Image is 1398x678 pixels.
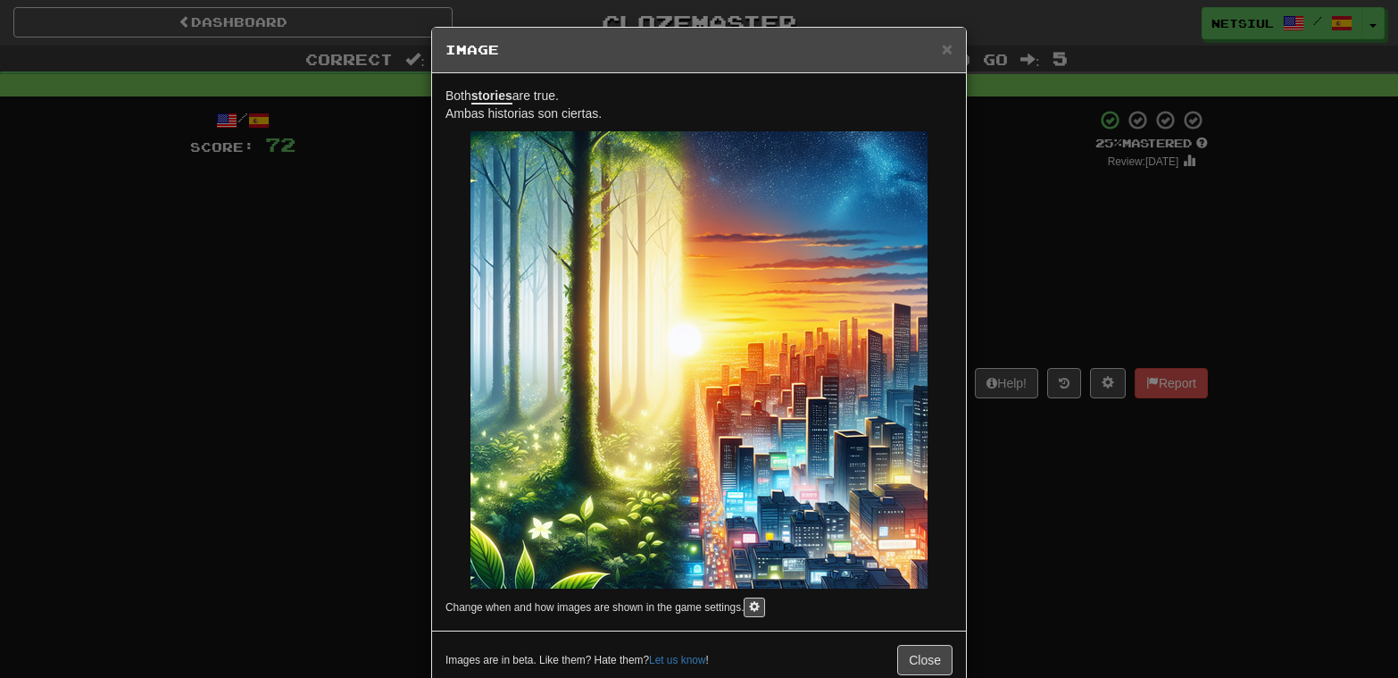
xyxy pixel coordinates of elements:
h5: Image [445,41,953,59]
small: Images are in beta. Like them? Hate them? ! [445,653,709,668]
button: Close [897,645,953,675]
a: Let us know [649,654,705,666]
u: stories [471,88,512,105]
img: 7c0847ee-c93e-4f01-b585-ec68a2cb82fe.small.png [470,131,928,589]
button: Close [942,39,953,58]
span: × [942,38,953,59]
p: Ambas historias son ciertas. [445,87,953,122]
small: Change when and how images are shown in the game settings. [445,601,744,614]
span: Both are true. [445,88,559,105]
